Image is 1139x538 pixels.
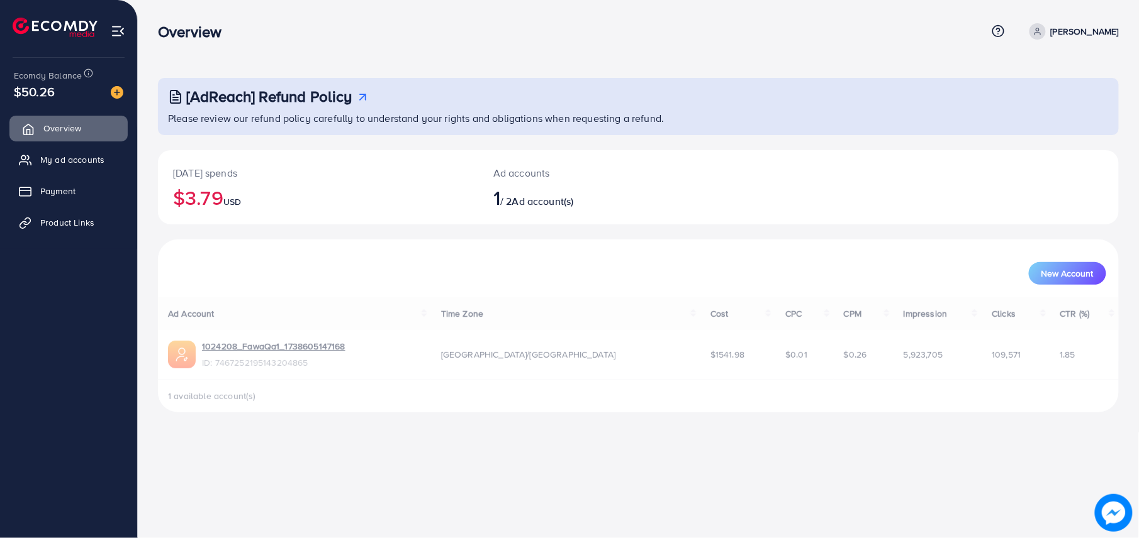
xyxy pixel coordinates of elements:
[111,24,125,38] img: menu
[9,116,128,141] a: Overview
[40,153,104,166] span: My ad accounts
[158,23,232,41] h3: Overview
[43,122,81,134] span: Overview
[9,210,128,235] a: Product Links
[168,111,1111,126] p: Please review our refund policy carefully to understand your rights and obligations when requesti...
[14,69,82,82] span: Ecomdy Balance
[40,216,94,229] span: Product Links
[493,185,704,209] h2: / 2
[223,195,241,208] span: USD
[9,178,128,204] a: Payment
[14,82,55,101] span: $50.26
[186,87,352,106] h3: [AdReach] Refund Policy
[1041,269,1094,278] span: New Account
[493,165,704,180] p: Ad accounts
[493,183,500,212] span: 1
[1029,262,1106,285] button: New Account
[9,147,128,172] a: My ad accounts
[111,86,123,99] img: image
[1024,23,1119,40] a: [PERSON_NAME]
[512,194,574,208] span: Ad account(s)
[173,185,463,209] h2: $3.79
[1051,24,1119,39] p: [PERSON_NAME]
[173,165,463,180] p: [DATE] spends
[1095,494,1133,532] img: image
[40,185,76,197] span: Payment
[13,18,98,37] img: logo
